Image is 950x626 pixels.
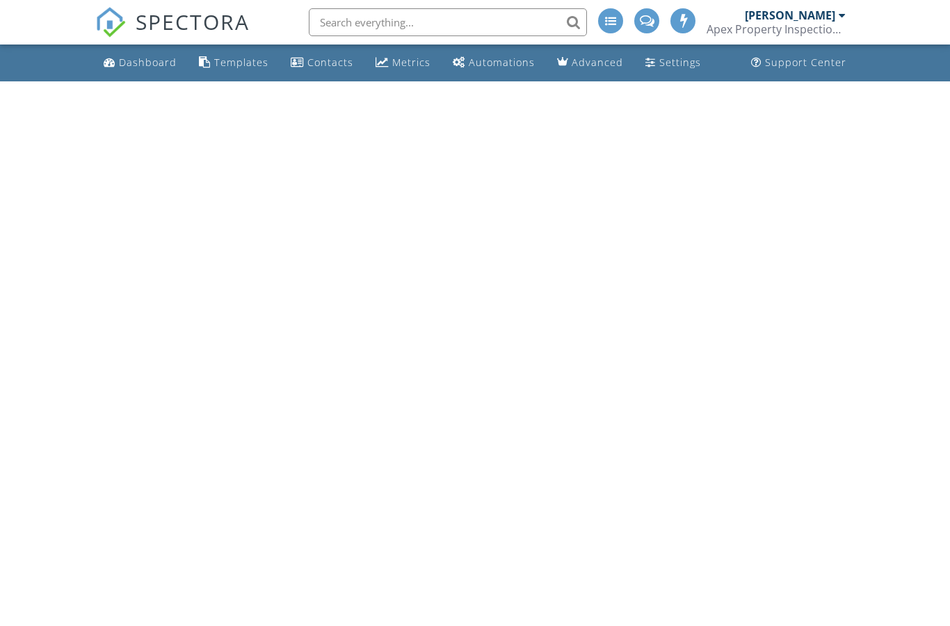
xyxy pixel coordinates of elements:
[572,56,623,69] div: Advanced
[193,50,274,76] a: Templates
[285,50,359,76] a: Contacts
[370,50,436,76] a: Metrics
[136,7,250,36] span: SPECTORA
[447,50,540,76] a: Automations (Advanced)
[214,56,268,69] div: Templates
[745,8,835,22] div: [PERSON_NAME]
[469,56,535,69] div: Automations
[659,56,701,69] div: Settings
[707,22,846,36] div: Apex Property Inspection L.L.C. Laramie
[765,56,846,69] div: Support Center
[392,56,430,69] div: Metrics
[119,56,177,69] div: Dashboard
[309,8,587,36] input: Search everything...
[640,50,707,76] a: Settings
[95,7,126,38] img: The Best Home Inspection Software - Spectora
[98,50,182,76] a: Dashboard
[746,50,852,76] a: Support Center
[552,50,629,76] a: Advanced
[95,19,250,48] a: SPECTORA
[307,56,353,69] div: Contacts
